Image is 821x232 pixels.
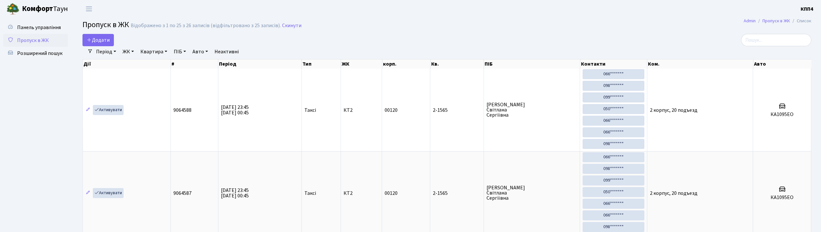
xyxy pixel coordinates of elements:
th: Контакти [580,59,648,69]
a: Авто [190,46,211,57]
h5: КА1095ЕО [756,111,808,118]
a: КПП4 [801,5,813,13]
a: Неактивні [212,46,241,57]
span: Таун [22,4,68,15]
input: Пошук... [741,34,811,46]
a: Пропуск в ЖК [762,17,790,24]
a: Розширений пошук [3,47,68,60]
th: Ком. [647,59,753,69]
a: Активувати [93,188,124,198]
th: # [171,59,218,69]
a: Скинути [282,23,301,29]
h5: КА1095ЕО [756,195,808,201]
th: Дії [83,59,171,69]
button: Переключити навігацію [81,4,97,14]
th: Тип [302,59,341,69]
span: Додати [87,37,110,44]
span: Таксі [304,191,316,196]
span: 2 корпус, 20 подъезд [650,107,697,114]
span: 2-1565 [433,108,481,113]
a: ПІБ [171,46,189,57]
span: 9064587 [173,190,192,197]
a: Додати [82,34,114,46]
a: ЖК [120,46,137,57]
b: Комфорт [22,4,53,14]
span: 2 корпус, 20 подъезд [650,190,697,197]
div: Відображено з 1 по 25 з 26 записів (відфільтровано з 25 записів). [131,23,281,29]
span: Розширений пошук [17,50,62,57]
a: Період [93,46,119,57]
li: Список [790,17,811,25]
th: ПІБ [484,59,580,69]
a: Квартира [138,46,170,57]
a: Admin [744,17,756,24]
span: 00120 [385,190,398,197]
span: [PERSON_NAME] Світлана Сергіївна [487,102,577,118]
th: Період [218,59,302,69]
th: Авто [753,59,812,69]
span: [PERSON_NAME] Світлана Сергіївна [487,185,577,201]
th: Кв. [431,59,484,69]
span: КТ2 [344,108,379,113]
span: 00120 [385,107,398,114]
a: Пропуск в ЖК [3,34,68,47]
span: Пропуск в ЖК [17,37,49,44]
span: Таксі [304,108,316,113]
nav: breadcrumb [734,14,821,28]
a: Активувати [93,105,124,115]
a: Панель управління [3,21,68,34]
span: [DATE] 23:45 [DATE] 00:45 [221,187,249,199]
th: корп. [382,59,431,69]
span: КТ2 [344,191,379,196]
span: [DATE] 23:45 [DATE] 00:45 [221,104,249,116]
span: 2-1565 [433,191,481,196]
img: logo.png [6,3,19,16]
th: ЖК [341,59,382,69]
span: Пропуск в ЖК [82,19,129,30]
span: 9064588 [173,107,192,114]
span: Панель управління [17,24,61,31]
